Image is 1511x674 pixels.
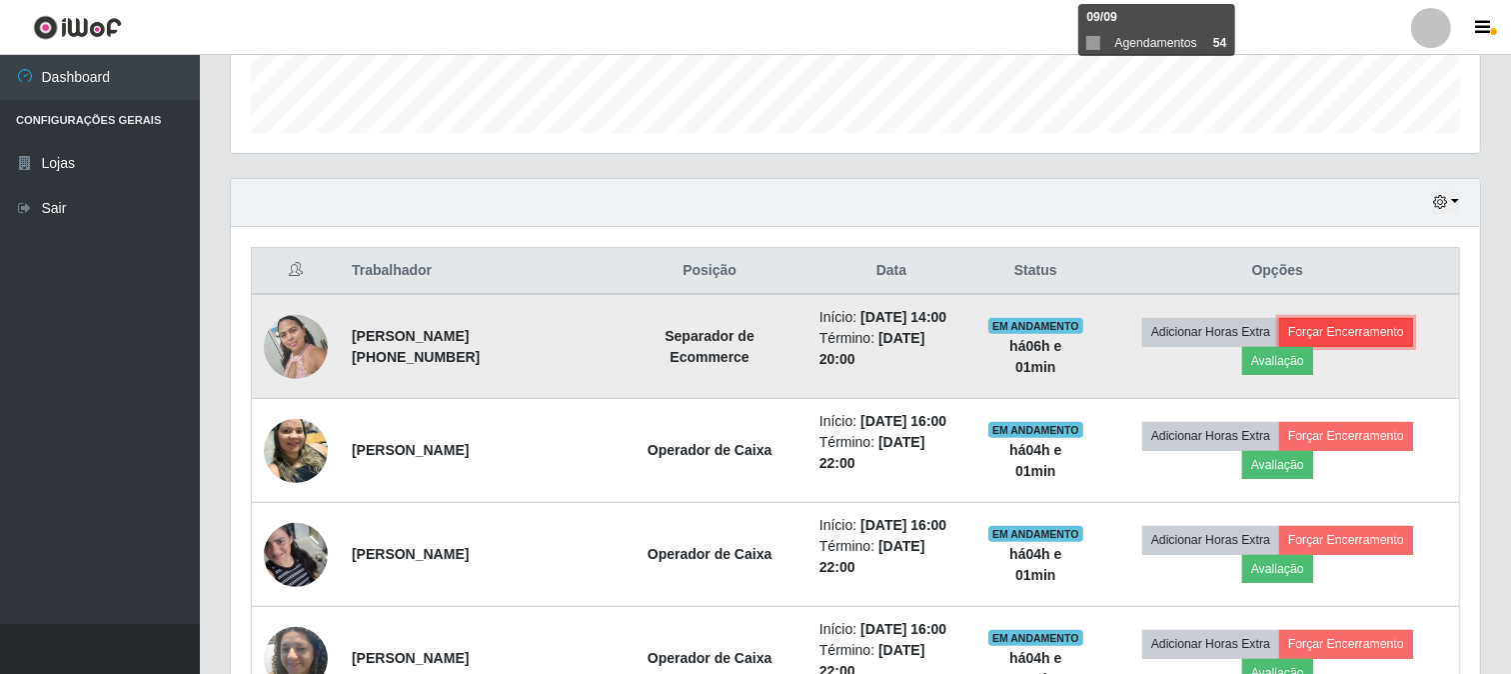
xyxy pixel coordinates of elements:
th: Posição [612,248,807,295]
span: EM ANDAMENTO [988,318,1083,334]
button: Avaliação [1242,555,1313,583]
th: Opções [1096,248,1460,295]
img: 1747411787126.jpeg [264,498,328,612]
button: Adicionar Horas Extra [1142,318,1279,346]
th: Data [807,248,975,295]
li: Início: [819,411,963,432]
button: Forçar Encerramento [1279,422,1413,450]
strong: há 04 h e 01 min [1009,442,1061,479]
button: Forçar Encerramento [1279,526,1413,554]
li: Início: [819,515,963,536]
button: Avaliação [1242,451,1313,479]
strong: há 04 h e 01 min [1009,546,1061,583]
button: Adicionar Horas Extra [1142,526,1279,554]
img: 1702328329487.jpeg [264,304,328,389]
strong: [PERSON_NAME] [352,650,469,666]
time: [DATE] 16:00 [860,621,946,637]
li: Término: [819,536,963,578]
time: [DATE] 16:00 [860,413,946,429]
time: [DATE] 14:00 [860,309,946,325]
span: EM ANDAMENTO [988,526,1083,542]
strong: Operador de Caixa [648,546,772,562]
span: EM ANDAMENTO [988,422,1083,438]
strong: há 06 h e 01 min [1009,338,1061,375]
li: Início: [819,619,963,640]
th: Trabalhador [340,248,612,295]
strong: Operador de Caixa [648,650,772,666]
li: Início: [819,307,963,328]
img: CoreUI Logo [33,15,122,40]
li: Término: [819,328,963,370]
strong: [PERSON_NAME] [PHONE_NUMBER] [352,328,480,365]
time: [DATE] 16:00 [860,517,946,533]
button: Forçar Encerramento [1279,630,1413,658]
span: EM ANDAMENTO [988,630,1083,646]
img: 1745102593554.jpeg [264,408,328,493]
strong: Separador de Ecommerce [665,328,754,365]
button: Adicionar Horas Extra [1142,422,1279,450]
strong: Operador de Caixa [648,442,772,458]
button: Adicionar Horas Extra [1142,630,1279,658]
button: Forçar Encerramento [1279,318,1413,346]
strong: [PERSON_NAME] [352,546,469,562]
th: Status [975,248,1095,295]
button: Avaliação [1242,347,1313,375]
li: Término: [819,432,963,474]
strong: [PERSON_NAME] [352,442,469,458]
